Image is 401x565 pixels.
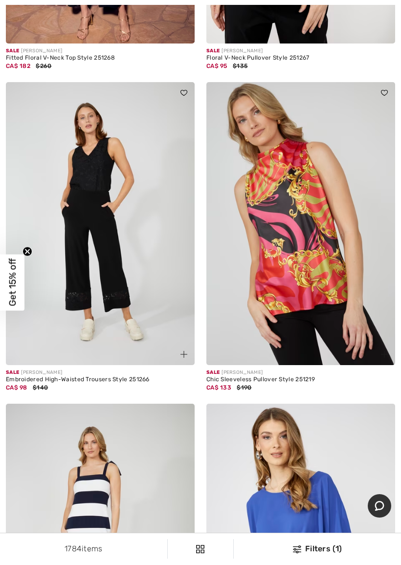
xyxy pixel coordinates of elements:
[381,351,388,358] img: plus_v2.svg
[368,494,391,519] iframe: Opens a widget where you can chat to one of our agents
[206,376,395,383] div: Chic Sleeveless Pullover Style 251219
[237,384,251,391] span: $190
[6,369,19,375] span: Sale
[6,48,19,54] span: Sale
[233,63,247,69] span: $135
[196,545,204,553] img: Filters
[206,48,220,54] span: Sale
[206,63,227,69] span: CA$ 95
[180,351,187,358] img: plus_v2.svg
[381,90,388,96] img: heart_black_full.svg
[6,369,195,376] div: [PERSON_NAME]
[6,47,195,55] div: [PERSON_NAME]
[293,545,301,553] img: Filters
[6,376,195,383] div: Embroidered High-Waisted Trousers Style 251266
[22,247,32,257] button: Close teaser
[7,259,18,306] span: Get 15% off
[206,82,395,365] img: Chic Sleeveless Pullover Style 251219. Pink/red
[206,384,231,391] span: CA$ 133
[206,369,395,376] div: [PERSON_NAME]
[180,90,187,96] img: heart_black_full.svg
[206,369,220,375] span: Sale
[6,384,27,391] span: CA$ 98
[240,543,395,555] div: Filters (1)
[65,544,82,553] span: 1784
[206,47,395,55] div: [PERSON_NAME]
[6,63,30,69] span: CA$ 182
[33,384,48,391] span: $140
[206,55,395,62] div: Floral V-Neck Pullover Style 251267
[6,82,195,365] img: Embroidered High-Waisted Trousers Style 251266. Black
[36,63,51,69] span: $260
[6,55,195,62] div: Fitted Floral V-Neck Top Style 251268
